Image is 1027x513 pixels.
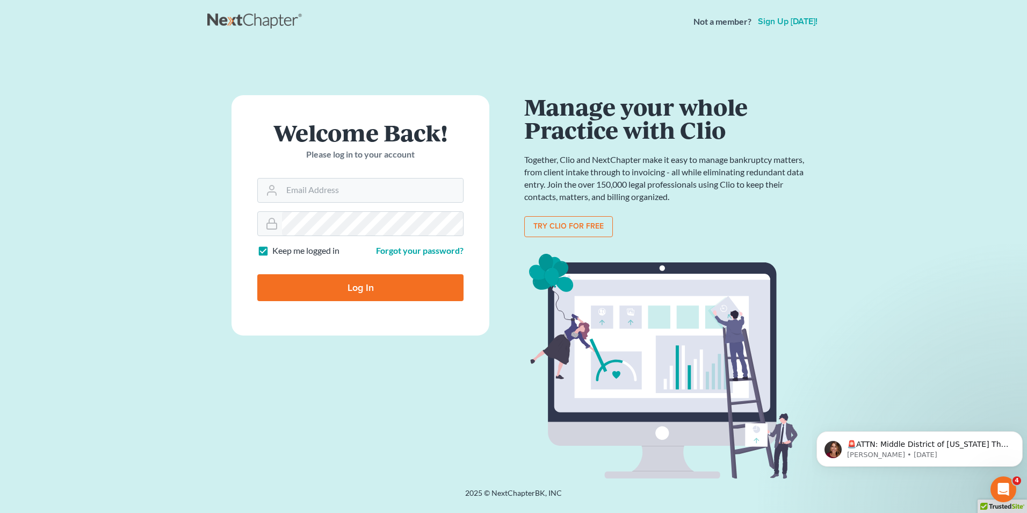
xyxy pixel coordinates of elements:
[990,476,1016,502] iframe: Intercom live chat
[524,95,809,141] h1: Manage your whole Practice with Clio
[524,154,809,203] p: Together, Clio and NextChapter make it easy to manage bankruptcy matters, from client intake thro...
[524,250,809,483] img: clio_bg-1f7fd5e12b4bb4ecf8b57ca1a7e67e4ff233b1f5529bdf2c1c242739b0445cb7.svg
[524,216,613,238] a: Try clio for free
[1012,476,1021,485] span: 4
[282,179,463,202] input: Email Address
[257,121,464,144] h1: Welcome Back!
[207,488,820,507] div: 2025 © NextChapterBK, INC
[693,16,751,28] strong: Not a member?
[756,17,820,26] a: Sign up [DATE]!
[376,245,464,255] a: Forgot your password?
[812,409,1027,484] iframe: Intercom notifications message
[257,148,464,161] p: Please log in to your account
[272,245,339,257] label: Keep me logged in
[257,274,464,301] input: Log In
